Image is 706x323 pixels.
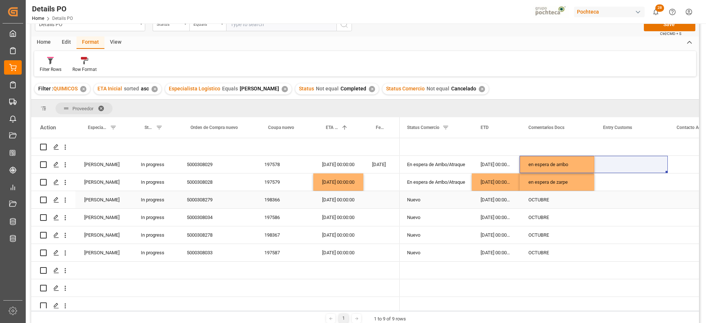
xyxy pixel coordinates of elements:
div: ✕ [479,86,485,92]
div: ✕ [80,86,86,92]
div: Nuevo [407,244,463,261]
span: Status Comercio [407,125,439,130]
div: 1 to 9 of 9 rows [374,315,406,323]
div: En espera de Arribo/Atraque [407,156,463,173]
div: en espera de arribo [520,156,594,173]
span: Completed [340,86,366,91]
span: ETD [481,125,489,130]
div: ✕ [282,86,288,92]
div: OCTUBRE [520,209,594,226]
div: [DATE] 00:00:00 [313,191,363,208]
div: Pochteca [574,7,645,17]
div: Press SPACE to select this row. [31,191,400,209]
button: search button [336,17,352,31]
div: 1 [339,314,348,323]
span: Orden de Compra nuevo [190,125,238,130]
div: Press SPACE to select this row. [31,209,400,226]
div: In progress [132,209,178,226]
span: Proveedor [72,106,93,111]
span: Filter : [38,86,53,91]
div: OCTUBRE [520,244,594,261]
img: pochtecaImg.jpg_1689854062.jpg [533,6,569,18]
div: Edit [56,36,76,49]
button: Save [644,17,695,31]
div: [DATE] 00:00:00 [313,209,363,226]
span: ETA Inicial [97,86,122,91]
div: [DATE] 00:00:00 [472,156,520,173]
span: Equals [222,86,238,91]
input: Type to search [226,17,336,31]
div: OCTUBRE [520,226,594,244]
span: Cancelado [451,86,476,91]
div: Nuevo [407,227,463,244]
button: Help Center [664,4,681,20]
div: In progress [132,173,178,191]
div: Press SPACE to select this row. [31,244,400,262]
div: Press SPACE to select this row. [31,262,400,279]
div: Press SPACE to select this row. [31,156,400,173]
div: [DATE] 00:00:00 [313,244,363,261]
div: 197578 [256,156,313,173]
div: In progress [132,244,178,261]
div: 198366 [256,191,313,208]
div: View [104,36,127,49]
div: [DATE] 00:00:00 [313,156,363,173]
div: Press SPACE to select this row. [31,297,400,315]
div: 197579 [256,173,313,191]
span: [PERSON_NAME] [240,86,279,91]
span: Not equal [427,86,449,91]
div: [DATE] 00:00:00 [472,191,520,208]
button: show 28 new notifications [648,4,664,20]
span: sorted [124,86,139,91]
a: Home [32,16,44,21]
div: [PERSON_NAME] [75,244,132,261]
div: [DATE] 00:00:00 [313,226,363,244]
div: Nuevo [407,191,463,208]
span: 28 [655,4,664,12]
div: Details PO [32,3,73,14]
span: Fecha de documentación requerida [376,125,384,130]
div: [PERSON_NAME] [75,173,132,191]
button: open menu [35,17,145,31]
div: 198367 [256,226,313,244]
div: 5000308029 [178,156,256,173]
div: [DATE] 00:00:00 [313,173,363,191]
div: In progress [132,156,178,173]
span: Entry Customs [603,125,632,130]
span: Not equal [316,86,339,91]
div: 5000308033 [178,244,256,261]
div: [DATE] 00:00:00 [472,244,520,261]
span: Status [145,125,153,130]
div: Action [40,124,56,131]
button: open menu [189,17,226,31]
button: open menu [153,17,189,31]
div: Press SPACE to select this row. [31,226,400,244]
div: [PERSON_NAME] [75,209,132,226]
div: [DATE] [363,156,400,173]
div: [PERSON_NAME] [75,156,132,173]
span: asc [141,86,149,91]
div: ✕ [369,86,375,92]
div: [PERSON_NAME] [75,226,132,244]
span: Coupa nuevo [268,125,294,130]
span: Status Comercio [386,86,425,91]
div: en espera de zarpe [520,173,594,191]
span: Ctrl/CMD + S [660,31,681,36]
div: Home [31,36,56,49]
div: Filter Rows [40,66,61,73]
div: Format [76,36,104,49]
span: Especialista Logístico [88,125,107,130]
div: 5000308279 [178,191,256,208]
div: 197587 [256,244,313,261]
div: Row Format [72,66,97,73]
div: OCTUBRE [520,191,594,208]
div: 5000308028 [178,173,256,191]
span: Especialista Logístico [169,86,220,91]
div: En espera de Arribo/Atraque [407,174,463,191]
button: Pochteca [574,5,648,19]
span: Comentarios Docs [528,125,564,130]
span: QUIMICOS [53,86,78,91]
div: 197586 [256,209,313,226]
div: [DATE] 00:00:00 [472,173,520,191]
span: Status [299,86,314,91]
